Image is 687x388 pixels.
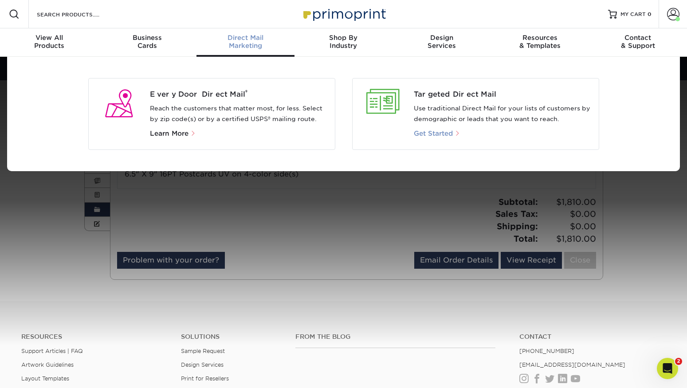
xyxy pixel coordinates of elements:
[98,34,196,50] div: Cards
[181,375,229,382] a: Print for Resellers
[519,348,574,354] a: [PHONE_NUMBER]
[519,361,625,368] a: [EMAIL_ADDRESS][DOMAIN_NAME]
[98,34,196,42] span: Business
[150,130,200,137] a: Learn More
[620,11,646,18] span: MY CART
[657,358,678,379] iframe: Intercom live chat
[675,358,682,365] span: 2
[294,28,393,57] a: Shop ByIndustry
[150,103,328,125] p: Reach the customers that matter most, for less. Select by zip code(s) or by a certified USPS® mai...
[491,28,589,57] a: Resources& Templates
[589,34,687,42] span: Contact
[491,34,589,50] div: & Templates
[491,34,589,42] span: Resources
[414,103,592,125] p: Use traditional Direct Mail for your lists of customers by demographic or leads that you want to ...
[21,348,83,354] a: Support Articles | FAQ
[150,89,328,100] span: Every Door Direct Mail
[294,34,393,42] span: Shop By
[648,11,652,17] span: 0
[414,89,592,100] a: Targeted Direct Mail
[2,361,75,385] iframe: Google Customer Reviews
[196,34,294,50] div: Marketing
[181,361,224,368] a: Design Services
[196,34,294,42] span: Direct Mail
[181,348,225,354] a: Sample Request
[36,9,122,20] input: SEARCH PRODUCTS.....
[589,34,687,50] div: & Support
[414,130,460,137] a: Get Started
[589,28,687,57] a: Contact& Support
[393,28,491,57] a: DesignServices
[294,34,393,50] div: Industry
[393,34,491,42] span: Design
[150,129,188,137] span: Learn More
[245,89,247,95] sup: ®
[150,89,328,100] a: Every Door Direct Mail®
[196,28,294,57] a: Direct MailMarketing
[393,34,491,50] div: Services
[98,28,196,57] a: BusinessCards
[414,129,453,137] span: Get Started
[299,4,388,24] img: Primoprint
